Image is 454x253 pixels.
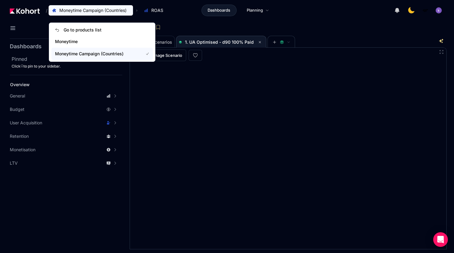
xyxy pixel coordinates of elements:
[49,5,133,16] button: Moneytime Campaign (Countries)
[10,8,40,14] img: Kohort logo
[208,7,230,13] span: Dashboards
[10,82,30,87] span: Overview
[151,7,163,13] span: ROAS
[10,120,42,126] span: User Acquisition
[10,44,42,49] h2: Dashboards
[12,55,122,63] h2: Pinned
[12,64,122,69] div: Click to pin to your sidebar.
[55,38,136,45] span: Moneytime
[10,93,25,99] span: General
[10,160,18,166] span: LTV
[247,7,263,13] span: Planning
[51,24,153,35] a: Go to products list
[41,7,47,14] span: /
[433,232,448,247] div: Open Intercom Messenger
[439,50,444,54] button: Fullscreen
[135,8,139,13] span: ›
[201,5,237,16] a: Dashboards
[137,50,186,61] a: Manage Scenario
[55,51,136,57] span: Moneytime Campaign (Countries)
[51,35,153,48] a: Moneytime
[240,5,275,16] a: Planning
[59,7,127,13] span: Moneytime Campaign (Countries)
[10,133,29,139] span: Retention
[64,27,102,33] span: Go to products list
[51,48,153,60] a: Moneytime Campaign (Countries)
[10,147,35,153] span: Monetisation
[8,80,112,89] a: Overview
[141,5,170,16] button: ROAS
[10,106,24,112] span: Budget
[185,39,254,45] span: 1. UA Optimised - d90 100% Paid
[422,7,428,13] img: logo_MoneyTimeLogo_1_20250619094856634230.png
[149,52,182,58] span: Manage Scenario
